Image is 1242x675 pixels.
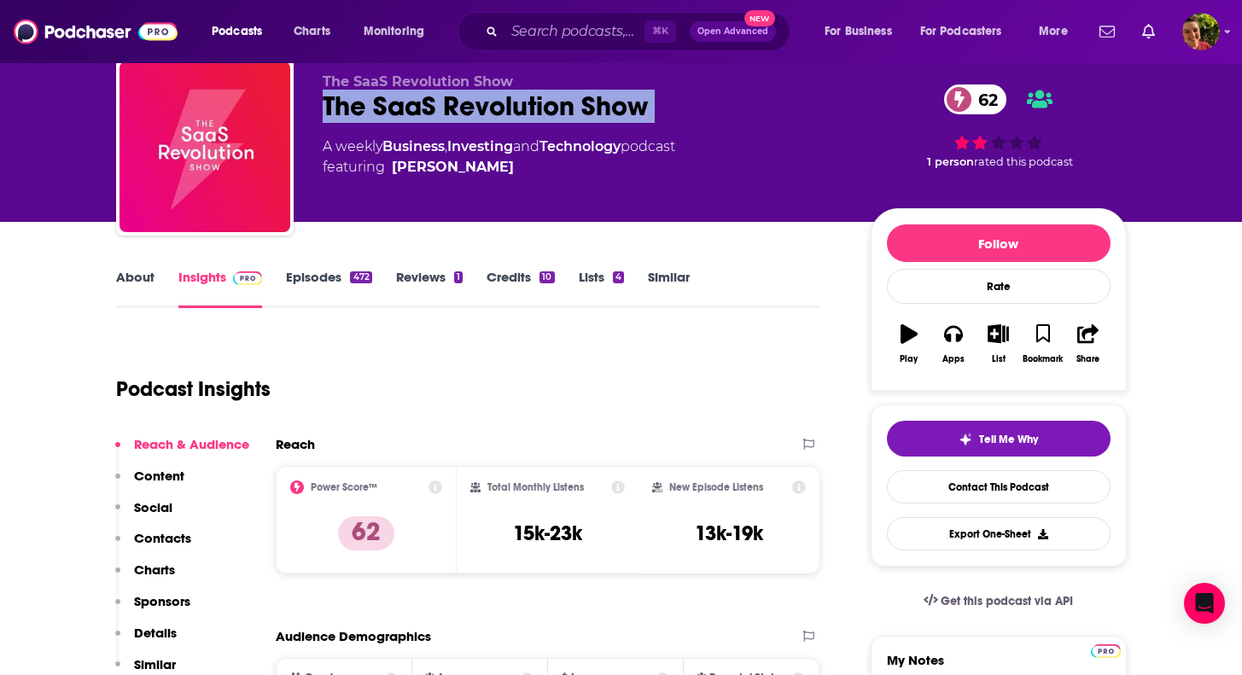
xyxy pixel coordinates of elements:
[669,481,763,493] h2: New Episode Listens
[323,157,675,177] span: featuring
[944,84,1006,114] a: 62
[1182,13,1220,50] span: Logged in as Marz
[887,313,931,375] button: Play
[910,580,1087,622] a: Get this podcast via API
[115,436,249,468] button: Reach & Audience
[1182,13,1220,50] img: User Profile
[887,224,1111,262] button: Follow
[134,499,172,515] p: Social
[887,269,1111,304] div: Rate
[887,517,1111,550] button: Export One-Sheet
[134,562,175,578] p: Charts
[134,656,176,672] p: Similar
[931,313,976,375] button: Apps
[134,468,184,484] p: Content
[454,271,463,283] div: 1
[1023,354,1063,364] div: Bookmark
[1021,313,1065,375] button: Bookmark
[579,269,624,308] a: Lists4
[697,27,768,36] span: Open Advanced
[539,271,554,283] div: 10
[1093,17,1122,46] a: Show notifications dropdown
[382,138,445,154] a: Business
[233,271,263,285] img: Podchaser Pro
[447,138,513,154] a: Investing
[813,18,913,45] button: open menu
[115,499,172,531] button: Social
[513,521,582,546] h3: 15k-23k
[338,516,394,550] p: 62
[979,433,1038,446] span: Tell Me Why
[14,15,178,48] img: Podchaser - Follow, Share and Rate Podcasts
[115,625,177,656] button: Details
[504,18,644,45] input: Search podcasts, credits, & more...
[294,20,330,44] span: Charts
[1076,354,1099,364] div: Share
[539,138,621,154] a: Technology
[1027,18,1089,45] button: open menu
[276,436,315,452] h2: Reach
[825,20,892,44] span: For Business
[350,271,371,283] div: 472
[1184,583,1225,624] div: Open Intercom Messenger
[1065,313,1110,375] button: Share
[961,84,1006,114] span: 62
[887,421,1111,457] button: tell me why sparkleTell Me Why
[115,562,175,593] button: Charts
[887,470,1111,503] a: Contact This Podcast
[323,73,513,90] span: The SaaS Revolution Show
[487,481,584,493] h2: Total Monthly Listens
[311,481,377,493] h2: Power Score™
[695,521,763,546] h3: 13k-19k
[1091,644,1121,658] img: Podchaser Pro
[134,593,190,609] p: Sponsors
[286,269,371,308] a: Episodes472
[513,138,539,154] span: and
[178,269,263,308] a: InsightsPodchaser Pro
[283,18,341,45] a: Charts
[352,18,446,45] button: open menu
[134,625,177,641] p: Details
[900,354,918,364] div: Play
[396,269,463,308] a: Reviews1
[1182,13,1220,50] button: Show profile menu
[392,157,514,177] a: Alex Theuma
[115,530,191,562] button: Contacts
[976,313,1020,375] button: List
[920,20,1002,44] span: For Podcasters
[744,10,775,26] span: New
[1091,642,1121,658] a: Pro website
[445,138,447,154] span: ,
[323,137,675,177] div: A weekly podcast
[1135,17,1162,46] a: Show notifications dropdown
[115,593,190,625] button: Sponsors
[487,269,554,308] a: Credits10
[941,594,1073,608] span: Get this podcast via API
[1039,20,1068,44] span: More
[116,269,155,308] a: About
[134,530,191,546] p: Contacts
[120,61,290,232] img: The SaaS Revolution Show
[959,433,972,446] img: tell me why sparkle
[992,354,1006,364] div: List
[613,271,624,283] div: 4
[134,436,249,452] p: Reach & Audience
[116,376,271,402] h1: Podcast Insights
[644,20,676,43] span: ⌘ K
[974,155,1073,168] span: rated this podcast
[942,354,965,364] div: Apps
[909,18,1027,45] button: open menu
[871,73,1127,179] div: 62 1 personrated this podcast
[690,21,776,42] button: Open AdvancedNew
[115,468,184,499] button: Content
[474,12,807,51] div: Search podcasts, credits, & more...
[212,20,262,44] span: Podcasts
[200,18,284,45] button: open menu
[276,628,431,644] h2: Audience Demographics
[364,20,424,44] span: Monitoring
[648,269,690,308] a: Similar
[927,155,974,168] span: 1 person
